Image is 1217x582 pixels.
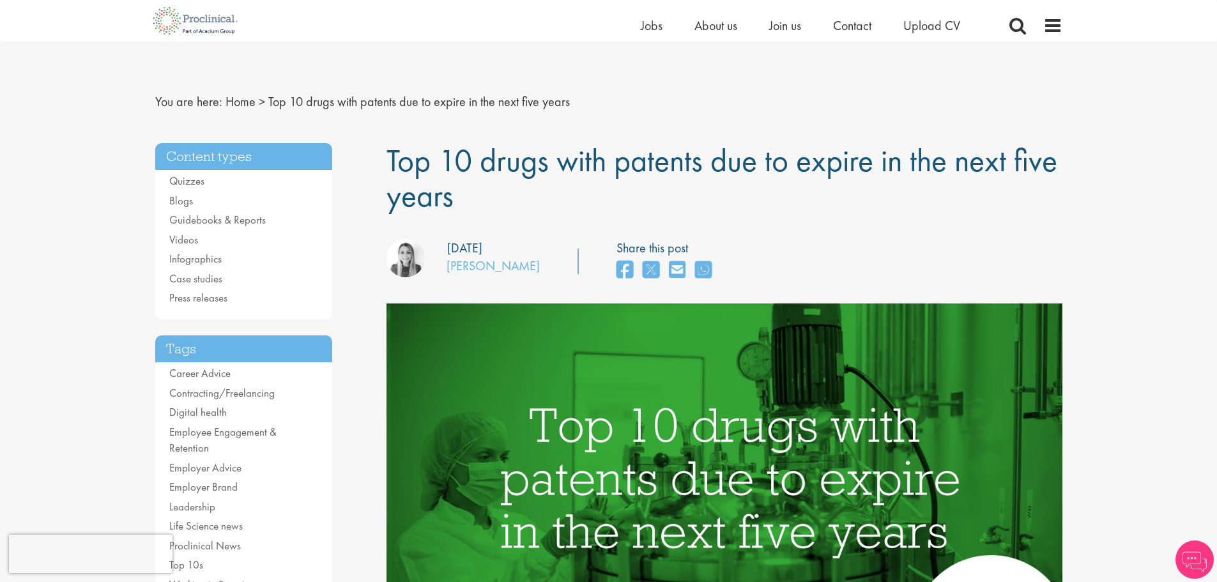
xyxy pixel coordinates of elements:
a: share on twitter [643,257,659,284]
a: Videos [169,233,198,247]
a: About us [694,17,737,34]
a: Join us [769,17,801,34]
a: Blogs [169,194,193,208]
a: Infographics [169,252,222,266]
a: Contact [833,17,871,34]
a: Employer Brand [169,480,238,494]
img: Hannah Burke [387,239,425,277]
a: Proclinical News [169,539,241,553]
div: [DATE] [447,239,482,257]
span: Top 10 drugs with patents due to expire in the next five years [268,93,570,110]
span: > [259,93,265,110]
span: You are here: [155,93,222,110]
a: breadcrumb link [226,93,256,110]
span: Top 10 drugs with patents due to expire in the next five years [387,140,1057,216]
a: Case studies [169,272,222,286]
a: share on facebook [616,257,633,284]
a: Contracting/Freelancing [169,386,275,400]
a: share on email [669,257,685,284]
a: Jobs [641,17,662,34]
a: Top 10s [169,558,203,572]
a: Employer Advice [169,461,241,475]
h3: Content types [155,143,333,171]
a: Career Advice [169,366,231,380]
label: Share this post [616,239,718,257]
a: Digital health [169,405,227,419]
a: Quizzes [169,174,204,188]
a: share on whats app [695,257,712,284]
h3: Tags [155,335,333,363]
a: [PERSON_NAME] [447,257,540,274]
a: Life Science news [169,519,243,533]
a: Employee Engagement & Retention [169,425,277,456]
img: Chatbot [1175,540,1214,579]
a: Press releases [169,291,227,305]
a: Leadership [169,500,215,514]
a: Upload CV [903,17,960,34]
iframe: reCAPTCHA [9,535,172,573]
a: Guidebooks & Reports [169,213,266,227]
